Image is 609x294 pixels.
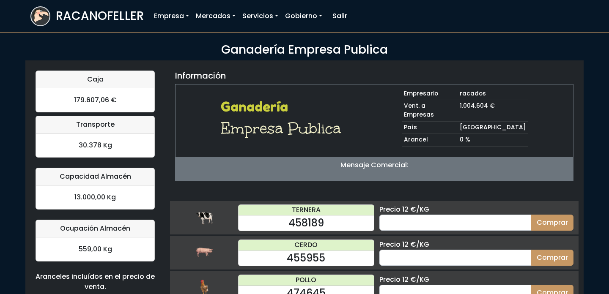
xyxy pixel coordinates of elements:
button: Comprar [531,250,573,266]
td: País [402,121,458,134]
img: cerdo.png [196,244,213,261]
a: RACANOFELLER [30,4,144,28]
td: [GEOGRAPHIC_DATA] [458,121,528,134]
td: Arancel [402,134,458,147]
a: Servicios [239,8,282,24]
td: 1.004.604 € [458,100,528,121]
div: Precio 12 €/KG [379,204,573,215]
div: CERDO [239,240,374,250]
td: racados [458,88,528,100]
h5: Información [175,71,226,81]
td: Empresario [402,88,458,100]
h2: Ganadería [221,99,346,115]
img: logoracarojo.png [31,7,49,23]
a: Gobierno [282,8,326,24]
div: 179.607,06 € [36,88,154,112]
div: Precio 12 €/KG [379,275,573,285]
div: POLLO [239,275,374,286]
div: Aranceles incluídos en el precio de venta. [36,272,155,292]
h3: Ganadería Empresa Publica [30,43,579,57]
div: Capacidad Almacén [36,168,154,185]
a: Mercados [192,8,239,24]
div: Caja [36,71,154,88]
td: 0 % [458,134,528,147]
div: 13.000,00 Kg [36,185,154,209]
a: Salir [329,8,351,24]
h1: Empresa Publica [221,118,346,139]
div: 30.378 Kg [36,133,154,157]
a: Empresa [151,8,192,24]
div: Transporte [36,116,154,133]
div: 559,00 Kg [36,237,154,261]
td: Vent. a Empresas [402,100,458,121]
button: Comprar [531,215,573,231]
div: 458189 [239,215,374,231]
div: TERNERA [239,205,374,215]
p: Mensaje Comercial: [176,160,573,170]
h3: RACANOFELLER [56,9,144,23]
div: 455955 [239,250,374,266]
img: ternera.png [196,209,213,226]
div: Ocupación Almacén [36,220,154,237]
div: Precio 12 €/KG [379,240,573,250]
